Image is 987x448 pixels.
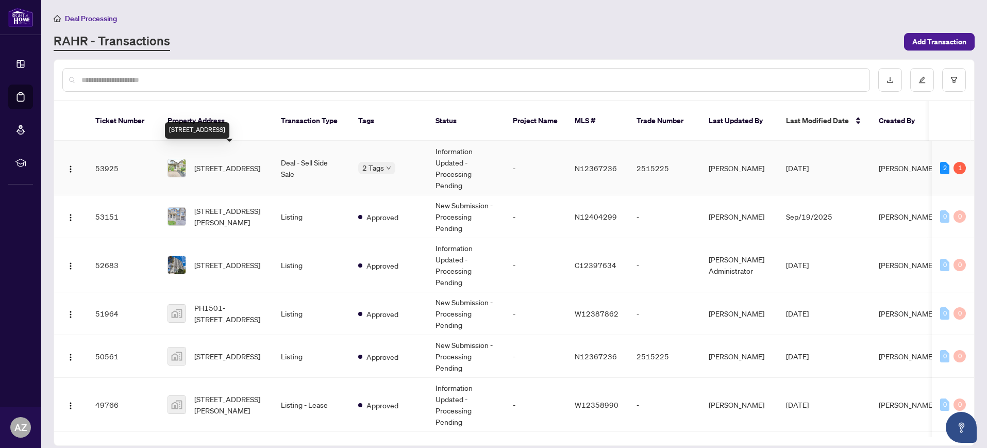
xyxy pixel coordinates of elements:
[66,402,75,410] img: Logo
[427,141,505,195] td: Information Updated - Processing Pending
[786,260,809,270] span: [DATE]
[950,76,958,84] span: filter
[62,305,79,322] button: Logo
[505,292,566,335] td: -
[66,262,75,270] img: Logo
[953,259,966,271] div: 0
[778,101,871,141] th: Last Modified Date
[194,302,264,325] span: PH1501-[STREET_ADDRESS]
[575,400,618,409] span: W12358990
[168,159,186,177] img: thumbnail-img
[940,350,949,362] div: 0
[159,101,273,141] th: Property Address
[575,309,618,318] span: W12387862
[700,292,778,335] td: [PERSON_NAME]
[628,101,700,141] th: Trade Number
[168,305,186,322] img: thumbnail-img
[918,76,926,84] span: edit
[700,141,778,195] td: [PERSON_NAME]
[879,260,934,270] span: [PERSON_NAME]
[194,162,260,174] span: [STREET_ADDRESS]
[62,396,79,413] button: Logo
[575,352,617,361] span: N12367236
[700,238,778,292] td: [PERSON_NAME] Administrator
[566,101,628,141] th: MLS #
[628,378,700,432] td: -
[940,259,949,271] div: 0
[940,162,949,174] div: 2
[700,101,778,141] th: Last Updated By
[942,68,966,92] button: filter
[786,309,809,318] span: [DATE]
[505,335,566,378] td: -
[878,68,902,92] button: download
[65,14,117,23] span: Deal Processing
[427,195,505,238] td: New Submission - Processing Pending
[879,352,934,361] span: [PERSON_NAME]
[953,350,966,362] div: 0
[505,378,566,432] td: -
[168,347,186,365] img: thumbnail-img
[273,335,350,378] td: Listing
[427,101,505,141] th: Status
[953,307,966,320] div: 0
[87,101,159,141] th: Ticket Number
[575,260,616,270] span: C12397634
[953,399,966,411] div: 0
[427,335,505,378] td: New Submission - Processing Pending
[946,412,977,443] button: Open asap
[700,378,778,432] td: [PERSON_NAME]
[362,162,384,174] span: 2 Tags
[366,400,398,411] span: Approved
[628,292,700,335] td: -
[66,213,75,222] img: Logo
[366,308,398,320] span: Approved
[273,238,350,292] td: Listing
[427,292,505,335] td: New Submission - Processing Pending
[350,101,427,141] th: Tags
[628,195,700,238] td: -
[700,335,778,378] td: [PERSON_NAME]
[940,210,949,223] div: 0
[87,335,159,378] td: 50561
[886,76,894,84] span: download
[786,400,809,409] span: [DATE]
[62,160,79,176] button: Logo
[273,378,350,432] td: Listing - Lease
[575,212,617,221] span: N12404299
[87,195,159,238] td: 53151
[879,400,934,409] span: [PERSON_NAME]
[194,393,264,416] span: [STREET_ADDRESS][PERSON_NAME]
[786,352,809,361] span: [DATE]
[366,260,398,271] span: Approved
[66,165,75,173] img: Logo
[786,163,809,173] span: [DATE]
[575,163,617,173] span: N12367236
[879,212,934,221] span: [PERSON_NAME]
[505,101,566,141] th: Project Name
[168,396,186,413] img: thumbnail-img
[66,310,75,319] img: Logo
[366,211,398,223] span: Approved
[505,238,566,292] td: -
[87,378,159,432] td: 49766
[87,238,159,292] td: 52683
[165,122,229,139] div: [STREET_ADDRESS]
[273,292,350,335] td: Listing
[54,15,61,22] span: home
[871,101,932,141] th: Created By
[879,163,934,173] span: [PERSON_NAME]
[273,195,350,238] td: Listing
[62,348,79,364] button: Logo
[168,256,186,274] img: thumbnail-img
[14,420,27,435] span: AZ
[66,353,75,361] img: Logo
[386,165,391,171] span: down
[700,195,778,238] td: [PERSON_NAME]
[62,208,79,225] button: Logo
[628,141,700,195] td: 2515225
[273,101,350,141] th: Transaction Type
[8,8,33,27] img: logo
[904,33,975,51] button: Add Transaction
[505,141,566,195] td: -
